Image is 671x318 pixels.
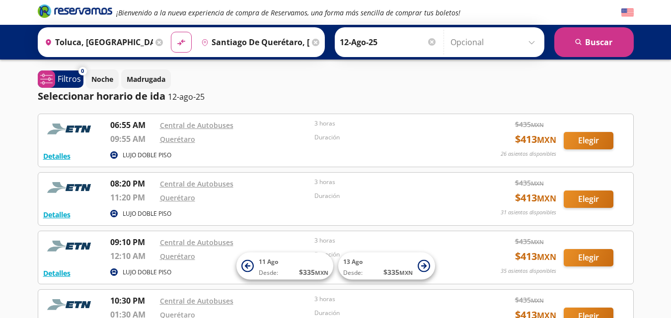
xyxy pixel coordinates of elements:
[43,209,71,220] button: Detalles
[110,236,155,248] p: 09:10 PM
[314,250,464,259] p: Duración
[501,267,556,275] p: 35 asientos disponibles
[259,257,278,266] span: 11 Ago
[110,133,155,145] p: 09:55 AM
[160,121,233,130] a: Central de Autobuses
[91,74,113,84] p: Noche
[515,191,556,205] span: $ 413
[338,253,435,280] button: 13 AgoDesde:$335MXN
[110,191,155,203] p: 11:20 PM
[160,296,233,306] a: Central de Autobuses
[564,191,613,208] button: Elegir
[564,249,613,266] button: Elegir
[314,119,464,128] p: 3 horas
[554,27,634,57] button: Buscar
[160,252,195,261] a: Querétaro
[38,89,165,104] p: Seleccionar horario de ida
[515,249,556,264] span: $ 413
[58,73,81,85] p: Filtros
[531,180,544,187] small: MXN
[43,151,71,161] button: Detalles
[197,30,309,55] input: Buscar Destino
[531,238,544,246] small: MXN
[81,67,84,75] span: 0
[123,151,171,160] p: LUJO DOBLE PISO
[127,74,165,84] p: Madrugada
[43,236,98,256] img: RESERVAMOS
[86,69,119,89] button: Noche
[531,121,544,128] small: MXN
[110,178,155,190] p: 08:20 PM
[501,150,556,158] p: 26 asientos disponibles
[43,178,98,197] img: RESERVAMOS
[110,250,155,262] p: 12:10 AM
[343,268,363,277] span: Desde:
[110,119,155,131] p: 06:55 AM
[168,91,205,103] p: 12-ago-25
[315,269,328,276] small: MXN
[160,238,233,247] a: Central de Autobuses
[38,3,112,21] a: Brand Logo
[314,295,464,304] p: 3 horas
[537,193,556,204] small: MXN
[515,119,544,129] span: $ 435
[38,70,83,88] button: 0Filtros
[450,30,539,55] input: Opcional
[343,257,363,266] span: 13 Ago
[299,267,328,277] span: $ 335
[340,30,437,55] input: Elegir Fecha
[236,253,333,280] button: 11 AgoDesde:$335MXN
[38,3,112,18] i: Brand Logo
[537,252,556,262] small: MXN
[160,193,195,202] a: Querétaro
[515,236,544,247] span: $ 435
[564,132,613,149] button: Elegir
[399,269,413,276] small: MXN
[515,178,544,188] span: $ 435
[110,295,155,307] p: 10:30 PM
[314,191,464,200] p: Duración
[531,297,544,304] small: MXN
[314,236,464,245] p: 3 horas
[515,295,544,305] span: $ 435
[121,69,171,89] button: Madrugada
[621,6,634,19] button: English
[314,309,464,318] p: Duración
[41,30,153,55] input: Buscar Origen
[43,119,98,139] img: RESERVAMOS
[43,268,71,278] button: Detalles
[259,268,278,277] span: Desde:
[314,133,464,142] p: Duración
[383,267,413,277] span: $ 335
[123,268,171,277] p: LUJO DOBLE PISO
[43,295,98,315] img: RESERVAMOS
[160,179,233,189] a: Central de Autobuses
[501,208,556,217] p: 31 asientos disponibles
[537,134,556,145] small: MXN
[515,132,556,147] span: $ 413
[160,134,195,144] a: Querétaro
[116,8,460,17] em: ¡Bienvenido a la nueva experiencia de compra de Reservamos, una forma más sencilla de comprar tus...
[123,209,171,218] p: LUJO DOBLE PISO
[314,178,464,187] p: 3 horas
